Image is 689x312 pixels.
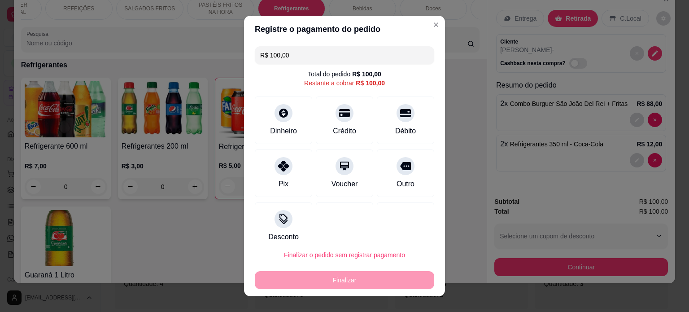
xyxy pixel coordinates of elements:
div: Pix [279,179,288,189]
div: Outro [397,179,414,189]
input: Ex.: hambúrguer de cordeiro [260,46,429,64]
div: R$ 100,00 [352,70,381,79]
div: Voucher [331,179,358,189]
div: Restante a cobrar [304,79,385,88]
div: Total do pedido [308,70,381,79]
div: R$ 100,00 [356,79,385,88]
div: Dinheiro [270,126,297,136]
div: Desconto [268,232,299,242]
button: Finalizar o pedido sem registrar pagamento [255,246,434,264]
header: Registre o pagamento do pedido [244,16,445,43]
button: Close [429,18,443,32]
div: Débito [395,126,416,136]
div: Crédito [333,126,356,136]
